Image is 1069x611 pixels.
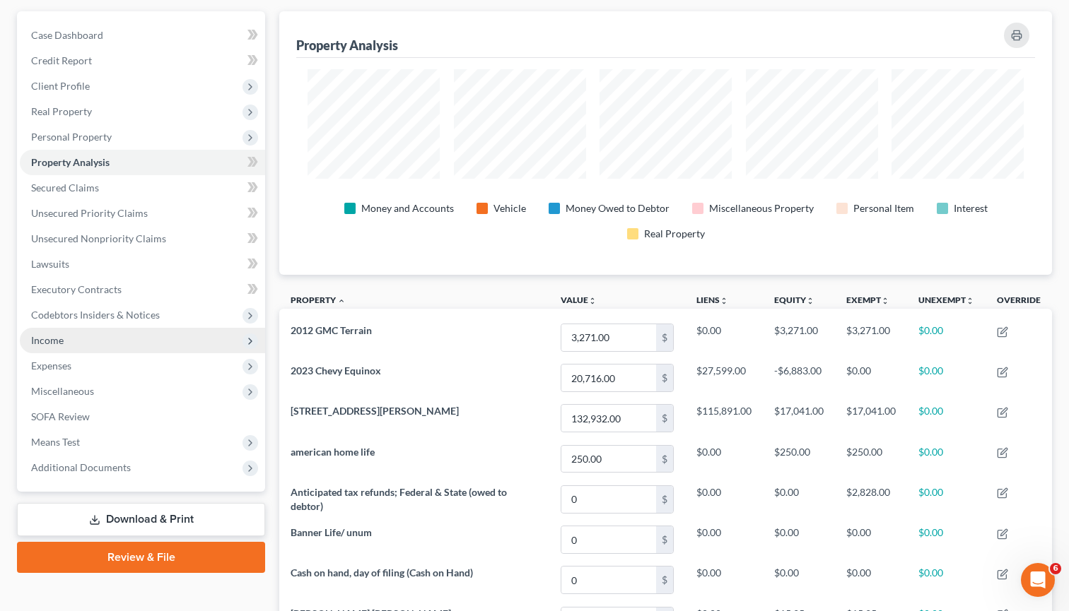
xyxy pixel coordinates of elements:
[853,201,914,215] div: Personal Item
[31,54,92,66] span: Credit Report
[17,542,265,573] a: Review & File
[291,486,507,512] span: Anticipated tax refunds; Federal & State (owed to debtor)
[20,175,265,201] a: Secured Claims
[986,286,1052,318] th: Override
[31,461,131,473] span: Additional Documents
[685,439,763,479] td: $0.00
[656,446,673,473] div: $
[20,201,265,226] a: Unsecured Priority Claims
[763,479,835,519] td: $0.00
[31,156,110,168] span: Property Analysis
[31,334,64,346] span: Income
[763,398,835,439] td: $17,041.00
[907,398,986,439] td: $0.00
[291,526,372,538] span: Banner Life/ unum
[31,80,90,92] span: Client Profile
[31,131,112,143] span: Personal Property
[296,37,398,54] div: Property Analysis
[337,297,346,305] i: expand_less
[20,277,265,302] a: Executory Contracts
[31,182,99,194] span: Secured Claims
[835,560,907,600] td: $0.00
[31,258,69,270] span: Lawsuits
[31,207,148,219] span: Unsecured Priority Claims
[588,297,597,305] i: unfold_more
[17,503,265,536] a: Download & Print
[31,232,166,244] span: Unsecured Nonpriority Claims
[685,358,763,398] td: $27,599.00
[291,405,459,417] span: [STREET_ADDRESS][PERSON_NAME]
[966,297,974,305] i: unfold_more
[774,295,814,305] a: Equityunfold_more
[685,479,763,519] td: $0.00
[20,23,265,48] a: Case Dashboard
[561,295,597,305] a: Valueunfold_more
[685,398,763,439] td: $115,891.00
[907,520,986,560] td: $0.00
[656,405,673,432] div: $
[835,479,907,519] td: $2,828.00
[493,201,526,215] div: Vehicle
[685,317,763,357] td: $0.00
[1021,563,1055,597] iframe: Intercom live chat
[907,479,986,519] td: $0.00
[907,358,986,398] td: $0.00
[644,227,705,241] div: Real Property
[881,297,889,305] i: unfold_more
[835,439,907,479] td: $250.00
[656,526,673,553] div: $
[291,566,473,579] span: Cash on hand, day of filing (Cash on Hand)
[31,385,94,397] span: Miscellaneous
[31,410,90,422] span: SOFA Review
[656,486,673,513] div: $
[31,29,103,41] span: Case Dashboard
[20,404,265,429] a: SOFA Review
[561,446,656,473] input: 0.00
[291,324,372,336] span: 2012 GMC Terrain
[561,526,656,553] input: 0.00
[763,520,835,560] td: $0.00
[656,364,673,391] div: $
[763,439,835,479] td: $250.00
[709,201,814,215] div: Miscellaneous Property
[291,446,375,458] span: american home life
[31,436,80,448] span: Means Test
[561,364,656,391] input: 0.00
[763,317,835,357] td: $3,271.00
[806,297,814,305] i: unfold_more
[20,150,265,175] a: Property Analysis
[561,324,656,351] input: 0.00
[907,560,986,600] td: $0.00
[361,201,454,215] div: Money and Accounts
[291,364,381,376] span: 2023 Chevy Equinox
[907,317,986,357] td: $0.00
[31,283,122,295] span: Executory Contracts
[763,358,835,398] td: -$6,883.00
[656,324,673,351] div: $
[835,358,907,398] td: $0.00
[685,560,763,600] td: $0.00
[656,566,673,593] div: $
[846,295,889,305] a: Exemptunfold_more
[720,297,728,305] i: unfold_more
[20,48,265,73] a: Credit Report
[31,309,160,321] span: Codebtors Insiders & Notices
[954,201,988,215] div: Interest
[20,226,265,251] a: Unsecured Nonpriority Claims
[20,251,265,277] a: Lawsuits
[561,566,656,593] input: 0.00
[31,360,71,372] span: Expenses
[763,560,835,600] td: $0.00
[1050,563,1061,574] span: 6
[31,105,92,117] span: Real Property
[561,486,656,513] input: 0.00
[291,295,346,305] a: Property expand_less
[685,520,763,560] td: $0.00
[907,439,986,479] td: $0.00
[696,295,728,305] a: Liensunfold_more
[566,201,670,215] div: Money Owed to Debtor
[835,317,907,357] td: $3,271.00
[561,405,656,432] input: 0.00
[918,295,974,305] a: Unexemptunfold_more
[835,520,907,560] td: $0.00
